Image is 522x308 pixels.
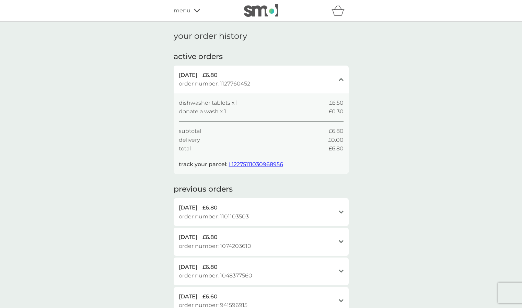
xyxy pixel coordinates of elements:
[179,144,191,153] span: total
[179,136,200,145] span: delivery
[179,71,197,80] span: [DATE]
[179,271,252,280] span: order number: 1048377560
[244,4,278,17] img: smol
[179,242,251,251] span: order number: 1074203610
[202,203,218,212] span: £6.80
[179,107,226,116] span: donate a wash x 1
[202,263,218,272] span: £6.80
[328,136,344,145] span: £0.00
[202,71,218,80] span: £6.80
[329,144,344,153] span: £6.80
[329,107,344,116] span: £0.30
[202,233,218,242] span: £6.80
[329,99,344,107] span: £6.50
[329,127,344,136] span: £6.80
[179,79,250,88] span: order number: 1127760452
[202,292,218,301] span: £6.60
[179,292,197,301] span: [DATE]
[229,161,283,168] a: L12275111030968956
[174,31,247,41] h1: your order history
[179,263,197,272] span: [DATE]
[179,212,249,221] span: order number: 1101103503
[179,99,238,107] span: dishwasher tablets x 1
[179,160,283,169] p: track your parcel:
[174,184,233,195] h2: previous orders
[179,203,197,212] span: [DATE]
[179,127,201,136] span: subtotal
[179,233,197,242] span: [DATE]
[332,4,349,18] div: basket
[174,6,190,15] span: menu
[174,52,223,62] h2: active orders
